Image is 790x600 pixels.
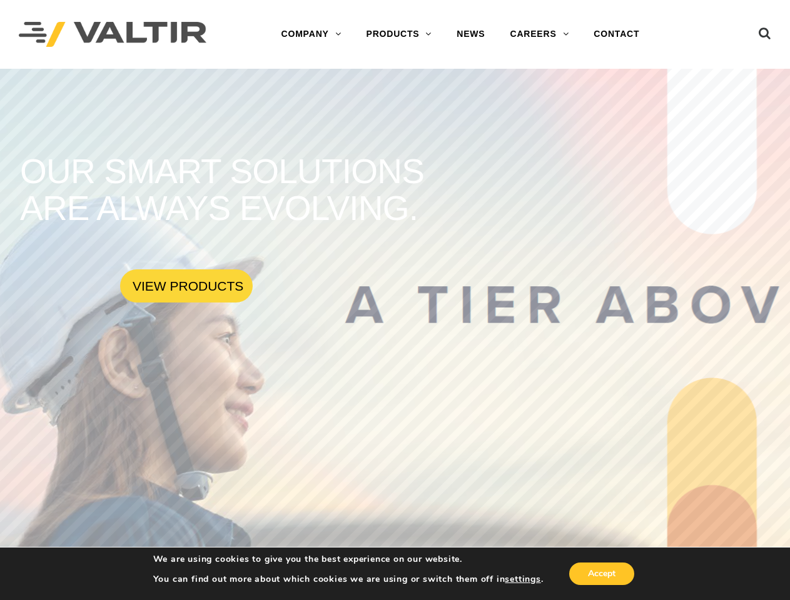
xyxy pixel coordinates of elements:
img: Valtir [19,22,206,47]
a: CAREERS [497,22,581,47]
a: PRODUCTS [354,22,445,47]
a: CONTACT [581,22,652,47]
a: NEWS [444,22,497,47]
a: COMPANY [269,22,354,47]
a: VIEW PRODUCTS [120,269,253,302]
p: We are using cookies to give you the best experience on our website. [153,554,544,565]
rs-layer: OUR SMART SOLUTIONS ARE ALWAYS EVOLVING. [20,153,467,228]
button: settings [505,574,540,585]
button: Accept [569,562,634,585]
p: You can find out more about which cookies we are using or switch them off in . [153,574,544,585]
